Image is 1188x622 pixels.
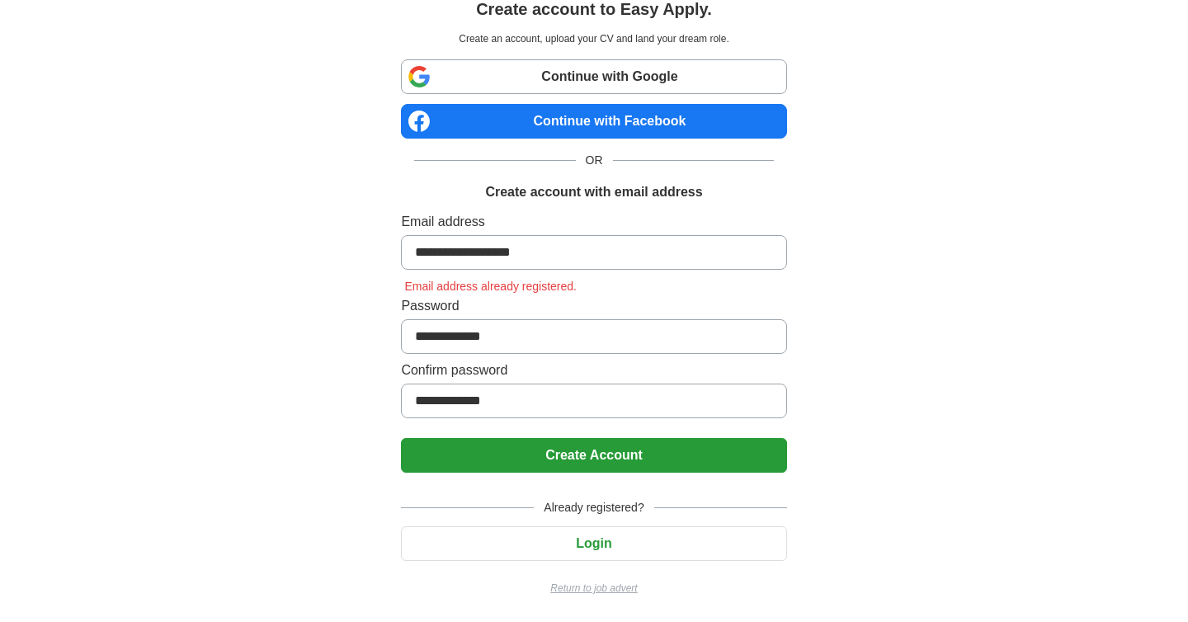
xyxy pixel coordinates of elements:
label: Confirm password [401,360,786,380]
a: Continue with Facebook [401,104,786,139]
label: Password [401,296,786,316]
a: Login [401,536,786,550]
span: OR [576,152,613,169]
h1: Create account with email address [485,182,702,202]
button: Create Account [401,438,786,473]
p: Create an account, upload your CV and land your dream role. [404,31,783,46]
a: Return to job advert [401,581,786,596]
span: Email address already registered. [401,280,580,293]
button: Login [401,526,786,561]
span: Already registered? [534,499,653,516]
a: Continue with Google [401,59,786,94]
label: Email address [401,212,786,232]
